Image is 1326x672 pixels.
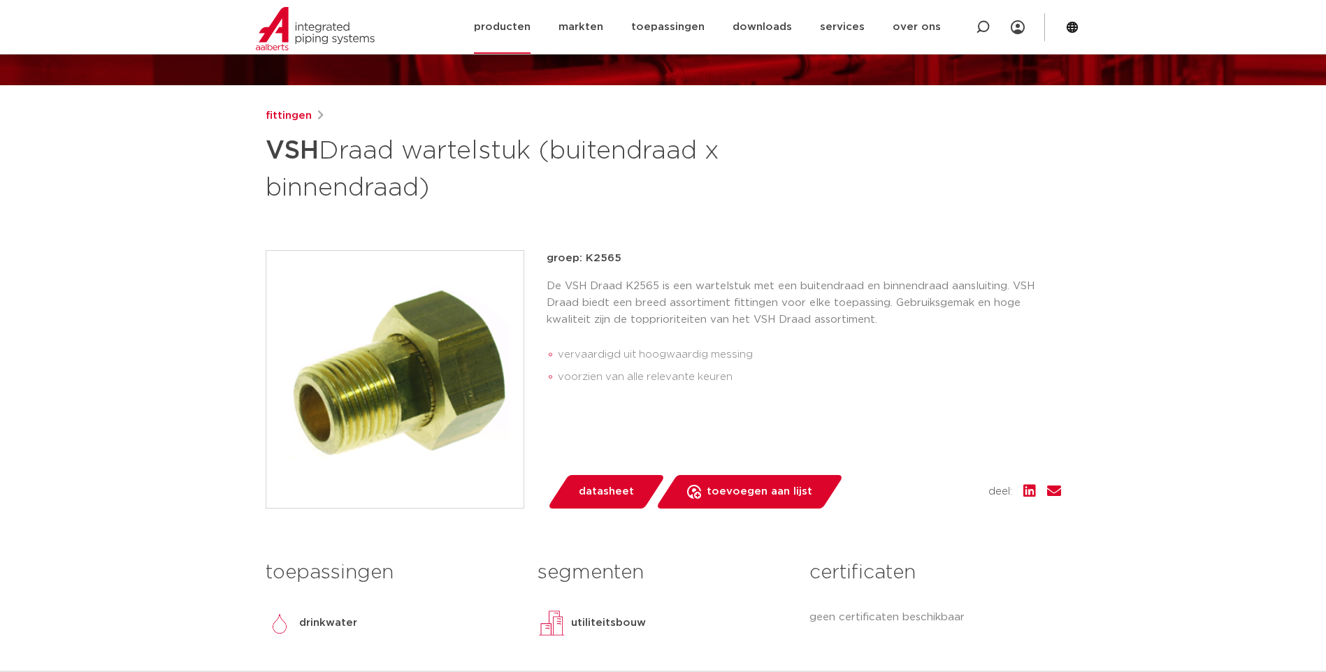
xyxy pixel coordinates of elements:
[266,138,319,163] strong: VSH
[547,250,1061,267] p: groep: K2565
[547,278,1061,328] p: De VSH Draad K2565 is een wartelstuk met een buitendraad en binnendraad aansluiting. VSH Draad bi...
[266,108,312,124] a: fittingen
[266,609,294,637] img: drinkwater
[579,481,634,503] span: datasheet
[266,251,524,508] img: Product Image for VSH Draad wartelstuk (buitendraad x binnendraad)
[538,559,788,587] h3: segmenten
[266,130,791,205] h1: Draad wartelstuk (buitendraad x binnendraad)
[571,615,646,631] p: utiliteitsbouw
[809,609,1060,626] p: geen certificaten beschikbaar
[266,559,517,587] h3: toepassingen
[547,475,665,509] a: datasheet
[299,615,357,631] p: drinkwater
[558,366,1061,388] li: voorzien van alle relevante keuren
[707,481,812,503] span: toevoegen aan lijst
[538,609,565,637] img: utiliteitsbouw
[988,483,1012,500] span: deel:
[558,344,1061,366] li: vervaardigd uit hoogwaardig messing
[809,559,1060,587] h3: certificaten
